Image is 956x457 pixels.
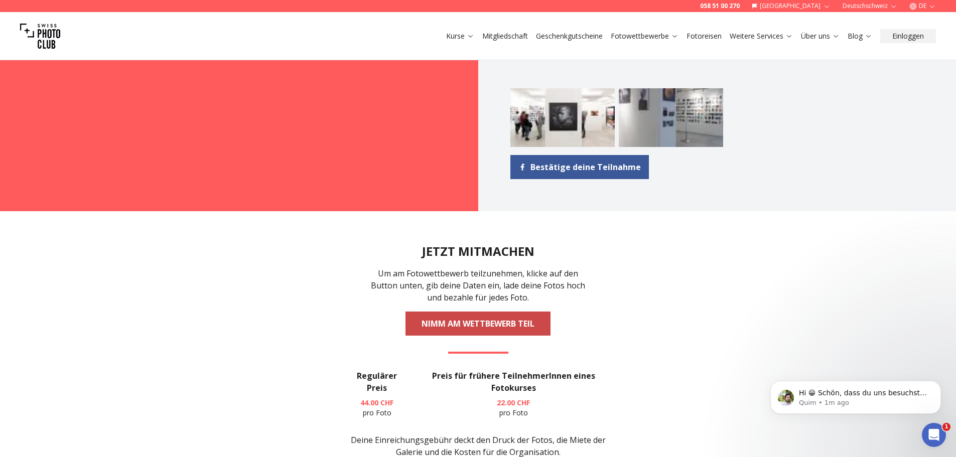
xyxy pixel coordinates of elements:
a: Fotowettbewerbe [611,31,678,41]
iframe: Intercom notifications message [755,360,956,430]
a: Mitgliedschaft [482,31,528,41]
a: Über uns [801,31,840,41]
a: Blog [848,31,872,41]
button: Blog [844,29,876,43]
a: Fotoreisen [687,31,722,41]
a: NIMM AM WETTBEWERB TEIL [405,312,551,336]
iframe: Intercom live chat [922,423,946,447]
span: CHF [380,398,393,407]
button: Einloggen [880,29,936,43]
button: Über uns [797,29,844,43]
button: Fotowettbewerbe [607,29,682,43]
p: Um am Fotowettbewerb teilzunehmen, klicke auf den Button unten, gib deine Daten ein, lade deine F... [366,267,591,303]
h3: Preis für frühere TeilnehmerInnen eines Fotokurses [421,370,606,394]
h3: Regulärer Preis [350,370,405,394]
a: Bestätige deine Teilnahme [510,155,649,179]
button: Fotoreisen [682,29,726,43]
a: 058 51 00 270 [700,2,740,10]
p: pro Foto [350,398,405,418]
span: 1 [942,423,950,431]
span: 44.00 [360,398,378,407]
h2: JETZT MITMACHEN [422,243,534,259]
a: Kurse [446,31,474,41]
button: Geschenkgutscheine [532,29,607,43]
button: Kurse [442,29,478,43]
img: Swiss photo club [20,16,60,56]
a: Geschenkgutscheine [536,31,603,41]
p: pro Foto [421,398,606,418]
a: Weitere Services [730,31,793,41]
b: 22.00 CHF [497,398,530,407]
span: Bestätige deine Teilnahme [530,161,641,173]
button: Weitere Services [726,29,797,43]
button: Mitgliedschaft [478,29,532,43]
